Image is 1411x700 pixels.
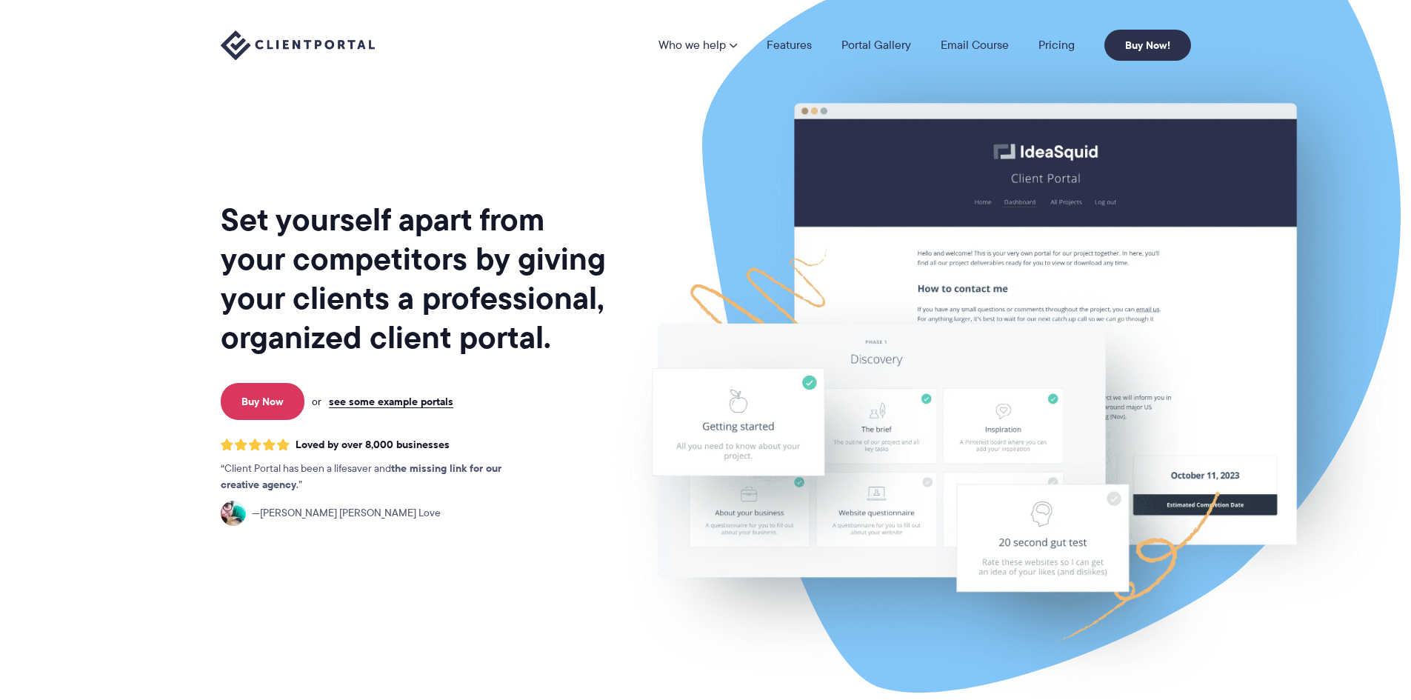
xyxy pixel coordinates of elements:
[221,200,609,357] h1: Set yourself apart from your competitors by giving your clients a professional, organized client ...
[767,39,812,51] a: Features
[1104,30,1191,61] a: Buy Now!
[312,395,321,408] span: or
[221,460,501,493] strong: the missing link for our creative agency
[841,39,911,51] a: Portal Gallery
[1038,39,1075,51] a: Pricing
[296,439,450,451] span: Loved by over 8,000 businesses
[941,39,1009,51] a: Email Course
[221,383,304,420] a: Buy Now
[329,395,453,408] a: see some example portals
[658,39,737,51] a: Who we help
[252,505,441,521] span: [PERSON_NAME] [PERSON_NAME] Love
[221,461,532,493] p: Client Portal has been a lifesaver and .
